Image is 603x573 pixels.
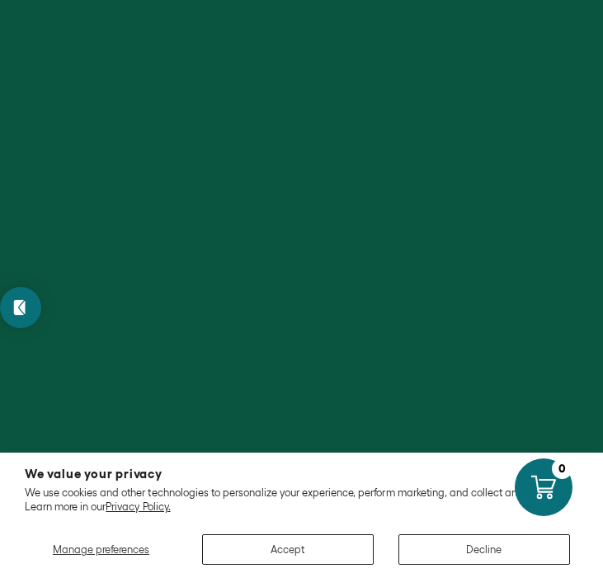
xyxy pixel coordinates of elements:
button: Decline [398,534,570,565]
button: Manage preferences [25,534,177,565]
button: Accept [202,534,374,565]
span: Manage preferences [53,543,149,556]
p: We use cookies and other technologies to personalize your experience, perform marketing, and coll... [25,486,578,514]
a: Privacy Policy. [106,500,170,513]
h2: We value your privacy [25,467,578,480]
div: 0 [552,458,572,479]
